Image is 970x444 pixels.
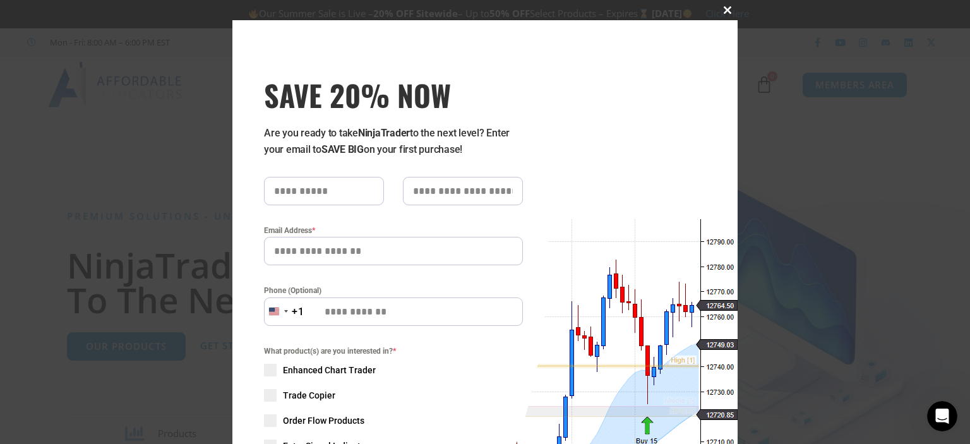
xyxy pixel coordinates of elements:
label: Email Address [264,224,523,237]
label: Trade Copier [264,389,523,402]
label: Phone (Optional) [264,284,523,297]
span: Enhanced Chart Trader [283,364,376,376]
span: Trade Copier [283,389,335,402]
label: Enhanced Chart Trader [264,364,523,376]
label: Order Flow Products [264,414,523,427]
span: SAVE 20% NOW [264,77,523,112]
iframe: Intercom live chat [927,401,957,431]
span: What product(s) are you interested in? [264,345,523,357]
div: +1 [292,304,304,320]
p: Are you ready to take to the next level? Enter your email to on your first purchase! [264,125,523,158]
strong: NinjaTrader [358,127,410,139]
strong: SAVE BIG [321,143,364,155]
span: Order Flow Products [283,414,364,427]
button: Selected country [264,297,304,326]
